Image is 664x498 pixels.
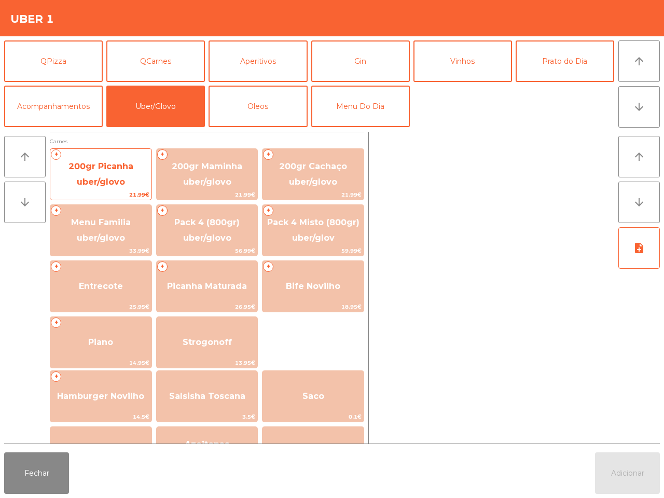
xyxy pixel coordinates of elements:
span: Picanha Maturada [167,281,247,291]
button: note_add [618,227,660,269]
span: 18.95€ [262,302,364,312]
span: 21.99€ [157,190,258,200]
span: + [157,261,168,272]
span: 14.95€ [50,358,151,368]
span: Piano [88,337,113,347]
span: 14.5€ [50,412,151,422]
button: Oleos [209,86,307,127]
button: arrow_upward [618,40,660,82]
span: Salsisha Toscana [169,391,245,401]
button: arrow_downward [618,182,660,223]
span: Entrecote [79,281,123,291]
button: QPizza [4,40,103,82]
span: Carnes [50,136,364,146]
i: arrow_downward [633,101,645,113]
button: arrow_downward [4,182,46,223]
i: arrow_upward [633,150,645,163]
span: + [51,317,61,328]
span: 56.99€ [157,246,258,256]
button: Acompanhamentos [4,86,103,127]
button: Prato do Dia [516,40,614,82]
span: 200gr Picanha uber/glovo [68,161,133,187]
button: arrow_downward [618,86,660,128]
span: + [263,149,273,160]
i: note_add [633,242,645,254]
button: QCarnes [106,40,205,82]
span: 33.99€ [50,246,151,256]
i: arrow_upward [19,150,31,163]
span: Bife Novilho [286,281,340,291]
span: + [51,261,61,272]
span: Hamburger Novilho [57,391,144,401]
button: Gin [311,40,410,82]
i: arrow_upward [633,55,645,67]
span: + [51,149,61,160]
button: Aperitivos [209,40,307,82]
span: 21.99€ [50,190,151,200]
span: Menu Familia uber/glovo [71,217,131,243]
span: + [263,261,273,272]
span: Pack 4 (800gr) uber/glovo [174,217,240,243]
span: 0.1€ [262,412,364,422]
span: 21.99€ [262,190,364,200]
button: arrow_upward [618,136,660,177]
span: 200gr Maminha uber/glovo [172,161,242,187]
span: + [51,205,61,216]
span: 25.95€ [50,302,151,312]
span: + [263,205,273,216]
span: Saco [302,391,324,401]
span: + [51,371,61,382]
span: Pack 4 Misto (800gr) uber/glov [267,217,359,243]
span: + [157,205,168,216]
span: Azeitonas Temperadas [179,439,235,465]
i: arrow_downward [19,196,31,209]
button: Fechar [4,452,69,494]
span: Strogonoff [183,337,232,347]
span: 13.95€ [157,358,258,368]
button: arrow_upward [4,136,46,177]
span: 200gr Cachaço uber/glovo [279,161,347,187]
span: 3.5€ [157,412,258,422]
i: arrow_downward [633,196,645,209]
span: + [157,149,168,160]
button: Vinhos [413,40,512,82]
button: Uber/Glovo [106,86,205,127]
span: 59.99€ [262,246,364,256]
span: 26.95€ [157,302,258,312]
h4: Uber 1 [10,11,54,27]
button: Menu Do Dia [311,86,410,127]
